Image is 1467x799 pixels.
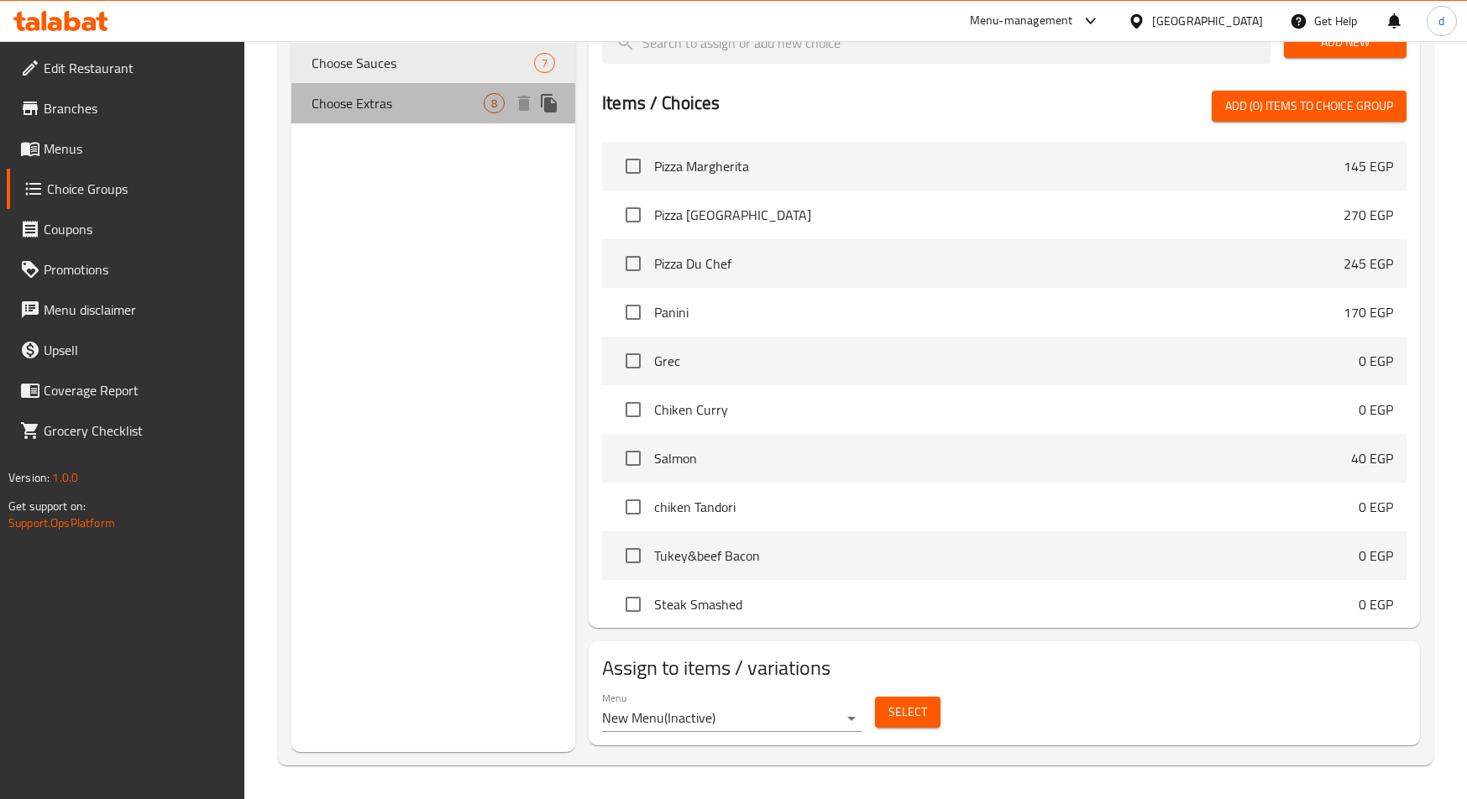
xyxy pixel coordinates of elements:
div: Choose Extras8deleteduplicate [291,83,575,123]
span: Select choice [616,538,651,573]
button: Add (0) items to choice group [1212,91,1407,122]
span: chiken Tandori [654,497,1359,517]
p: 0 EGP [1359,594,1393,614]
p: 0 EGP [1359,546,1393,566]
h2: Items / Choices [602,91,720,116]
input: search [602,21,1271,64]
span: Pizza [GEOGRAPHIC_DATA] [654,205,1344,225]
span: Grocery Checklist [44,420,232,441]
span: Salmon [654,448,1351,468]
a: Branches [7,88,245,128]
span: Menu disclaimer [44,300,232,320]
span: Tukey&beef Bacon [654,546,1359,566]
span: Edit Restaurant [44,58,232,78]
span: Select choice [616,149,651,184]
p: 0 EGP [1359,399,1393,420]
span: Choose Extras [312,93,484,113]
button: duplicate [537,91,562,116]
a: Menus [7,128,245,169]
span: Select choice [616,392,651,427]
div: Choose Sauces7 [291,43,575,83]
span: d [1438,12,1444,30]
p: 40 EGP [1351,448,1393,468]
span: Get support on: [8,495,86,517]
div: Choices [484,93,505,113]
span: Coupons [44,219,232,239]
div: [GEOGRAPHIC_DATA] [1152,12,1263,30]
button: delete [511,91,537,116]
div: Choices [534,53,555,73]
span: Select choice [616,587,651,622]
span: Menus [44,138,232,159]
a: Promotions [7,249,245,290]
div: New Menu(Inactive) [602,705,862,732]
span: Select choice [616,197,651,232]
span: Select choice [616,295,651,330]
span: Select choice [616,343,651,379]
div: Menu-management [970,11,1073,31]
label: Menu [602,693,626,703]
span: Panini [654,302,1344,322]
span: Select choice [616,246,651,281]
span: Version: [8,467,50,488]
p: 270 EGP [1344,205,1393,225]
a: Edit Restaurant [7,48,245,88]
a: Choice Groups [7,169,245,209]
button: Select [875,697,940,728]
p: 145 EGP [1344,156,1393,176]
span: Select choice [616,441,651,476]
span: Promotions [44,259,232,279]
a: Support.OpsPlatform [8,512,115,534]
span: 8 [485,96,504,112]
span: Choice Groups [47,179,232,199]
span: Add (0) items to choice group [1225,96,1393,117]
span: Choose Sauces [312,53,534,73]
span: Pizza Margherita [654,156,1344,176]
button: Add New [1284,27,1407,58]
p: 0 EGP [1359,497,1393,517]
a: Coverage Report [7,370,245,410]
p: 245 EGP [1344,253,1393,274]
span: Grec [654,351,1359,371]
p: 170 EGP [1344,302,1393,322]
a: Coupons [7,209,245,249]
span: Select choice [616,489,651,525]
a: Grocery Checklist [7,410,245,451]
span: Chiken Curry [654,399,1359,420]
span: 7 [535,55,554,71]
span: Select [888,702,927,723]
a: Menu disclaimer [7,290,245,330]
span: Coverage Report [44,380,232,400]
a: Upsell [7,330,245,370]
h2: Assign to items / variations [602,655,1407,681]
span: Branches [44,98,232,118]
span: Upsell [44,340,232,360]
span: Add New [1297,32,1393,53]
span: Steak Smashed [654,594,1359,614]
p: 0 EGP [1359,351,1393,371]
span: Pizza Du Chef [654,253,1344,274]
span: 1.0.0 [52,467,78,488]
